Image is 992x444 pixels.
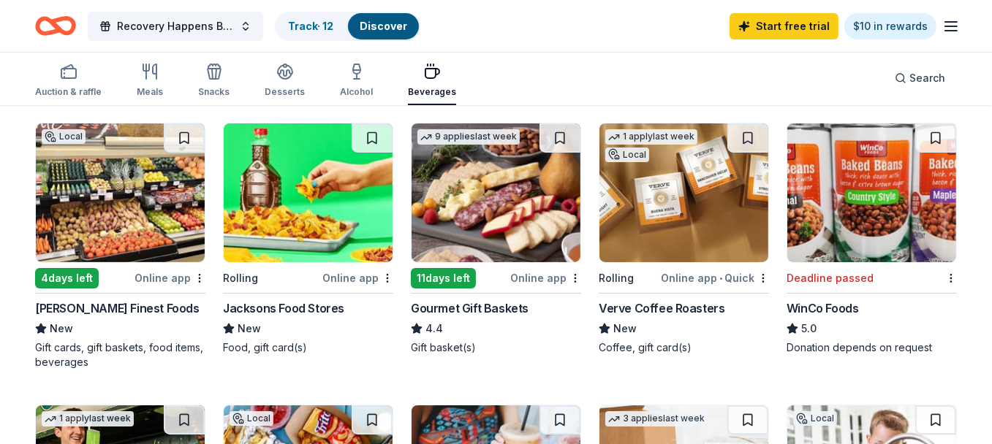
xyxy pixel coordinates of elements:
div: Local [42,129,86,144]
span: New [50,320,73,337]
button: Desserts [265,57,305,105]
img: Image for Gourmet Gift Baskets [412,123,580,262]
div: Gift cards, gift baskets, food items, beverages [35,340,205,370]
div: Food, gift card(s) [223,340,393,355]
img: Image for WinCo Foods [787,123,956,262]
div: Gift basket(s) [411,340,581,355]
div: Donation depends on request [787,340,957,355]
img: Image for Jensen’s Finest Foods [36,123,205,262]
a: Start free trial [730,13,838,39]
a: Image for Verve Coffee Roasters1 applylast weekLocalRollingOnline app•QuickVerve Coffee RoastersN... [599,123,769,355]
button: Beverages [408,57,456,105]
button: Snacks [198,57,230,105]
div: Local [230,411,273,426]
span: New [613,320,637,337]
div: Online app [135,269,205,287]
a: $10 in rewards [844,13,936,39]
img: Image for Verve Coffee Roasters [599,123,768,262]
img: Image for Jacksons Food Stores [224,123,393,262]
button: Recovery Happens BBQ Fundraiser [88,12,263,41]
a: Track· 12 [288,20,333,32]
div: Online app [510,269,581,287]
div: Local [793,411,837,426]
button: Meals [137,57,163,105]
div: Meals [137,86,163,98]
div: Alcohol [340,86,373,98]
a: Image for WinCo FoodsDeadline passedWinCo Foods5.0Donation depends on request [787,123,957,355]
div: Rolling [223,269,258,287]
div: WinCo Foods [787,299,859,317]
div: 1 apply last week [605,129,697,145]
div: Deadline passed [787,269,874,287]
div: Online app Quick [661,269,769,287]
button: Search [883,64,957,93]
button: Alcohol [340,57,373,105]
div: Beverages [408,86,456,98]
a: Image for Gourmet Gift Baskets9 applieslast week11days leftOnline appGourmet Gift Baskets4.4Gift ... [411,123,581,355]
span: Search [909,69,945,87]
div: Verve Coffee Roasters [599,299,725,317]
div: 1 apply last week [42,411,134,426]
div: 3 applies last week [605,411,708,426]
span: Recovery Happens BBQ Fundraiser [117,18,234,35]
a: Image for Jensen’s Finest FoodsLocal4days leftOnline app[PERSON_NAME] Finest FoodsNewGift cards, ... [35,123,205,370]
div: Local [605,148,649,162]
div: Snacks [198,86,230,98]
button: Track· 12Discover [275,12,420,41]
div: [PERSON_NAME] Finest Foods [35,299,200,317]
div: Jacksons Food Stores [223,299,344,317]
span: 4.4 [425,320,443,337]
div: Rolling [599,269,634,287]
a: Discover [360,20,407,32]
div: Gourmet Gift Baskets [411,299,529,317]
span: 5.0 [801,320,817,337]
button: Auction & raffle [35,57,102,105]
div: Auction & raffle [35,86,102,98]
div: 11 days left [411,268,476,288]
div: 4 days left [35,268,99,288]
a: Home [35,9,76,43]
span: New [238,320,261,337]
div: 9 applies last week [417,129,520,145]
div: Online app [322,269,393,287]
div: Desserts [265,86,305,98]
span: • [719,272,722,284]
div: Coffee, gift card(s) [599,340,769,355]
a: Image for Jacksons Food StoresRollingOnline appJacksons Food StoresNewFood, gift card(s) [223,123,393,355]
